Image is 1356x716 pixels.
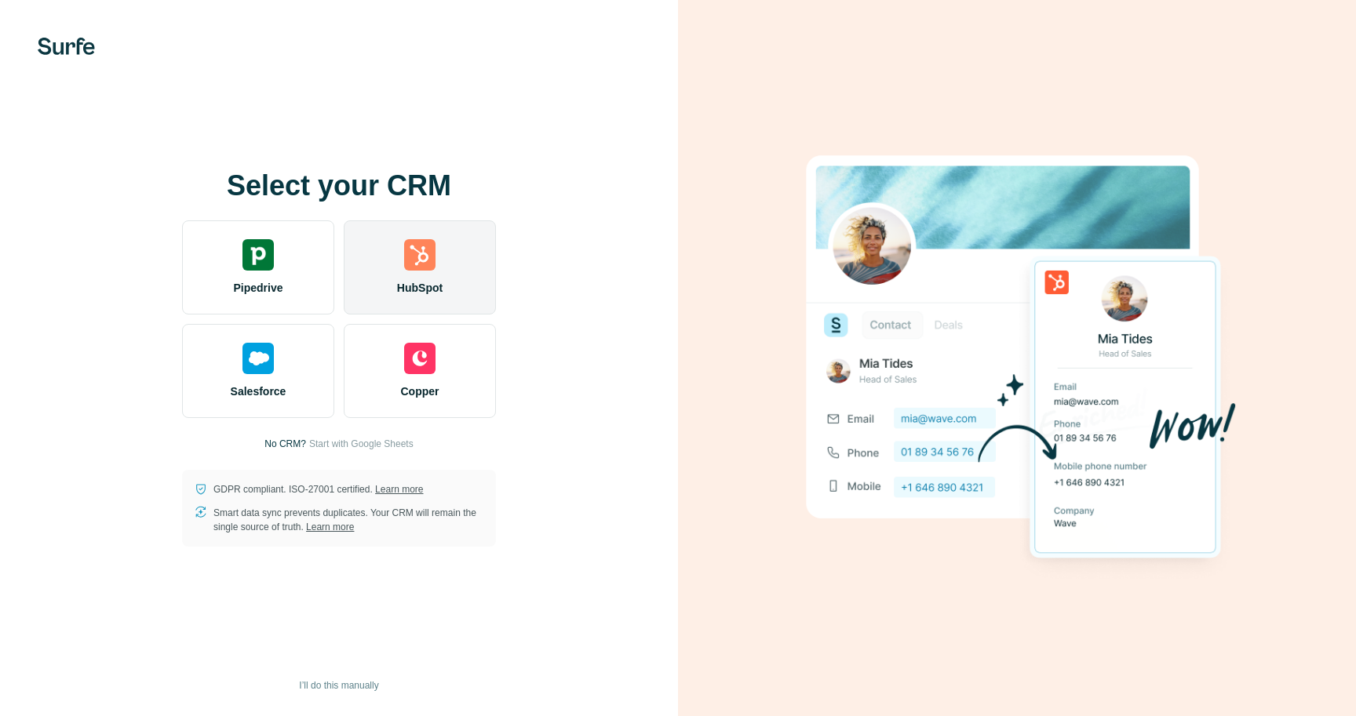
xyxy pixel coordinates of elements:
span: Copper [401,383,439,399]
img: pipedrive's logo [242,239,274,271]
p: No CRM? [264,437,306,451]
img: Surfe's logo [38,38,95,55]
span: HubSpot [397,280,443,296]
a: Learn more [306,522,354,532]
button: Start with Google Sheets [309,437,414,451]
button: I’ll do this manually [288,674,389,697]
span: Pipedrive [233,280,282,296]
img: hubspot's logo [404,239,436,271]
a: Learn more [375,484,423,495]
h1: Select your CRM [182,170,496,202]
img: copper's logo [404,343,436,374]
p: Smart data sync prevents duplicates. Your CRM will remain the single source of truth. [213,506,483,534]
img: HUBSPOT image [797,131,1237,586]
img: salesforce's logo [242,343,274,374]
span: Salesforce [231,383,286,399]
span: I’ll do this manually [299,678,378,692]
p: GDPR compliant. ISO-27001 certified. [213,482,423,496]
